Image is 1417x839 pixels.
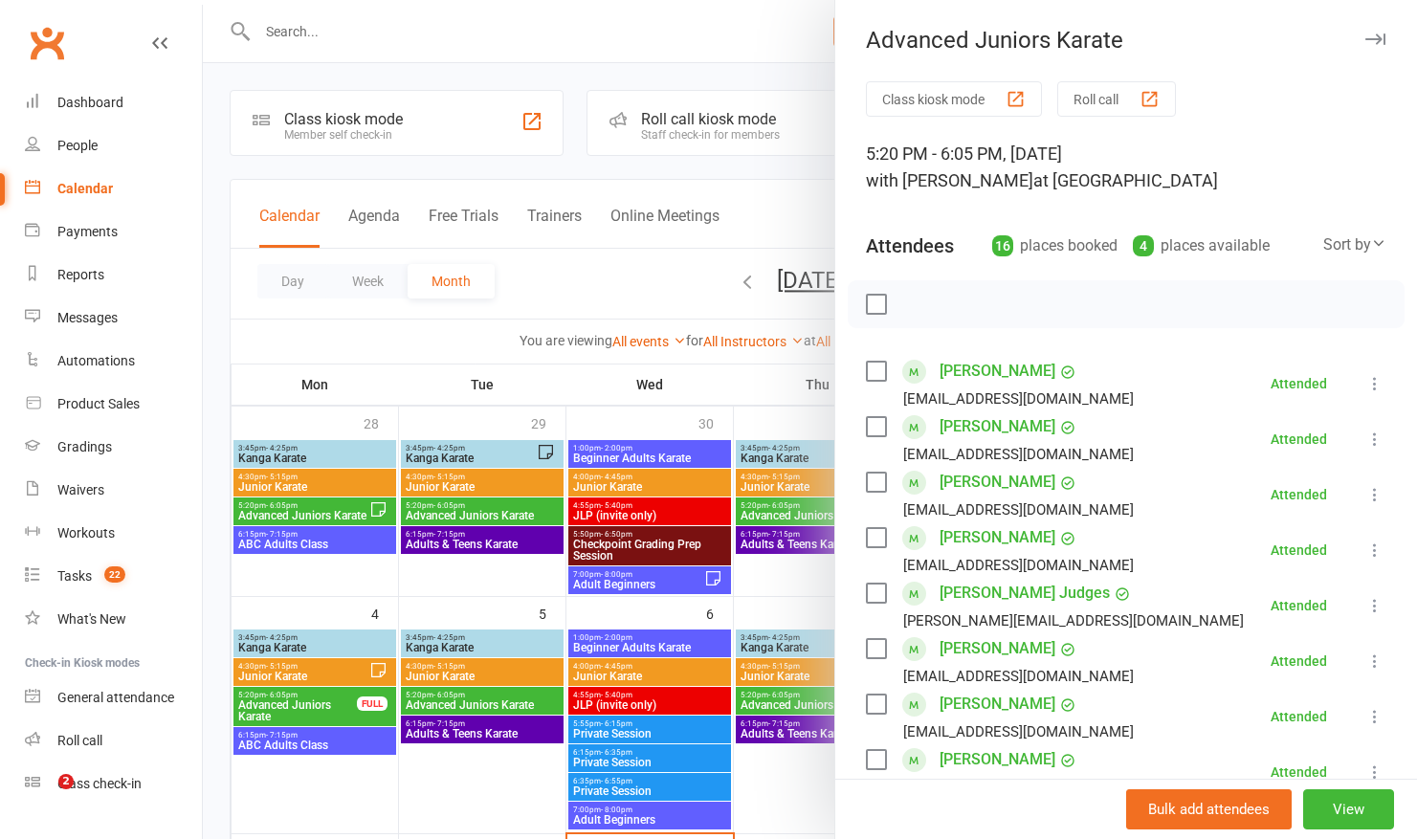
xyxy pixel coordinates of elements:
[866,81,1042,117] button: Class kiosk mode
[25,167,202,210] a: Calendar
[940,578,1110,608] a: [PERSON_NAME] Judges
[25,254,202,297] a: Reports
[57,776,142,791] div: Class check-in
[25,210,202,254] a: Payments
[1271,543,1327,557] div: Attended
[57,525,115,541] div: Workouts
[940,522,1055,553] a: [PERSON_NAME]
[25,426,202,469] a: Gradings
[1126,789,1292,829] button: Bulk add attendees
[940,356,1055,386] a: [PERSON_NAME]
[25,719,202,762] a: Roll call
[866,141,1386,194] div: 5:20 PM - 6:05 PM, [DATE]
[903,608,1244,633] div: [PERSON_NAME][EMAIL_ADDRESS][DOMAIN_NAME]
[903,719,1134,744] div: [EMAIL_ADDRESS][DOMAIN_NAME]
[57,611,126,627] div: What's New
[903,442,1134,467] div: [EMAIL_ADDRESS][DOMAIN_NAME]
[57,95,123,110] div: Dashboard
[23,19,71,67] a: Clubworx
[57,733,102,748] div: Roll call
[25,81,202,124] a: Dashboard
[57,224,118,239] div: Payments
[25,124,202,167] a: People
[1271,432,1327,446] div: Attended
[1271,377,1327,390] div: Attended
[940,411,1055,442] a: [PERSON_NAME]
[992,232,1118,259] div: places booked
[1057,81,1176,117] button: Roll call
[903,664,1134,689] div: [EMAIL_ADDRESS][DOMAIN_NAME]
[903,775,1134,800] div: [EMAIL_ADDRESS][DOMAIN_NAME]
[866,232,954,259] div: Attendees
[1133,235,1154,256] div: 4
[25,383,202,426] a: Product Sales
[940,689,1055,719] a: [PERSON_NAME]
[940,633,1055,664] a: [PERSON_NAME]
[57,439,112,454] div: Gradings
[866,170,1033,190] span: with [PERSON_NAME]
[57,353,135,368] div: Automations
[1271,654,1327,668] div: Attended
[1033,170,1218,190] span: at [GEOGRAPHIC_DATA]
[835,27,1417,54] div: Advanced Juniors Karate
[25,340,202,383] a: Automations
[992,235,1013,256] div: 16
[58,774,74,789] span: 2
[25,598,202,641] a: What's New
[57,690,174,705] div: General attendance
[104,566,125,583] span: 22
[25,676,202,719] a: General attendance kiosk mode
[1323,232,1386,257] div: Sort by
[57,568,92,584] div: Tasks
[25,762,202,806] a: Class kiosk mode
[25,469,202,512] a: Waivers
[903,386,1134,411] div: [EMAIL_ADDRESS][DOMAIN_NAME]
[1133,232,1270,259] div: places available
[1271,710,1327,723] div: Attended
[25,555,202,598] a: Tasks 22
[57,482,104,497] div: Waivers
[1271,765,1327,779] div: Attended
[19,774,65,820] iframe: Intercom live chat
[903,497,1134,522] div: [EMAIL_ADDRESS][DOMAIN_NAME]
[1303,789,1394,829] button: View
[57,138,98,153] div: People
[25,512,202,555] a: Workouts
[940,467,1055,497] a: [PERSON_NAME]
[1271,488,1327,501] div: Attended
[940,744,1055,775] a: [PERSON_NAME]
[57,396,140,411] div: Product Sales
[57,267,104,282] div: Reports
[25,297,202,340] a: Messages
[1271,599,1327,612] div: Attended
[57,310,118,325] div: Messages
[903,553,1134,578] div: [EMAIL_ADDRESS][DOMAIN_NAME]
[57,181,113,196] div: Calendar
